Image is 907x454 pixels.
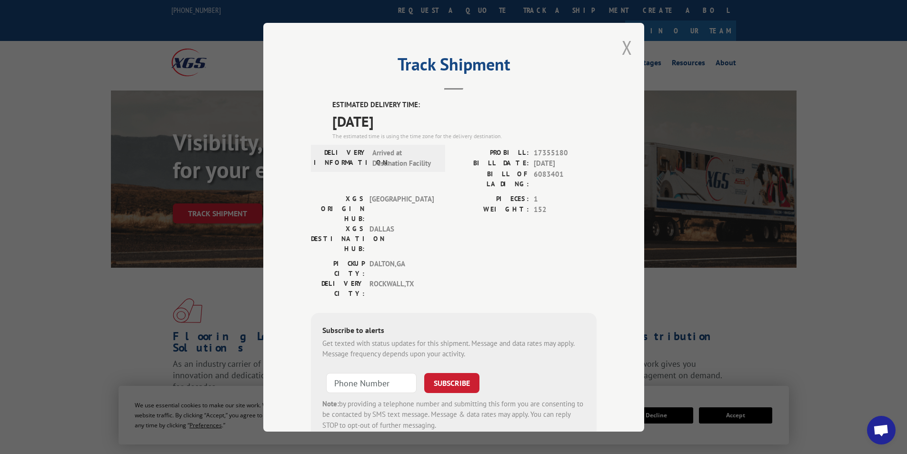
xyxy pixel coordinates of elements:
[369,278,434,298] span: ROCKWALL , TX
[369,193,434,223] span: [GEOGRAPHIC_DATA]
[322,324,585,338] div: Subscribe to alerts
[326,373,417,393] input: Phone Number
[372,147,437,169] span: Arrived at Destination Facility
[454,193,529,204] label: PIECES:
[311,278,365,298] label: DELIVERY CITY:
[534,193,597,204] span: 1
[311,258,365,278] label: PICKUP CITY:
[454,147,529,158] label: PROBILL:
[534,147,597,158] span: 17355180
[534,169,597,189] span: 6083401
[534,204,597,215] span: 152
[369,223,434,253] span: DALLAS
[534,158,597,169] span: [DATE]
[314,147,368,169] label: DELIVERY INFORMATION:
[867,416,896,444] div: Open chat
[311,58,597,76] h2: Track Shipment
[622,35,632,60] button: Close modal
[311,223,365,253] label: XGS DESTINATION HUB:
[424,373,479,393] button: SUBSCRIBE
[332,110,597,131] span: [DATE]
[369,258,434,278] span: DALTON , GA
[454,204,529,215] label: WEIGHT:
[322,399,339,408] strong: Note:
[322,338,585,359] div: Get texted with status updates for this shipment. Message and data rates may apply. Message frequ...
[311,193,365,223] label: XGS ORIGIN HUB:
[454,158,529,169] label: BILL DATE:
[332,100,597,111] label: ESTIMATED DELIVERY TIME:
[332,131,597,140] div: The estimated time is using the time zone for the delivery destination.
[322,398,585,431] div: by providing a telephone number and submitting this form you are consenting to be contacted by SM...
[454,169,529,189] label: BILL OF LADING:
